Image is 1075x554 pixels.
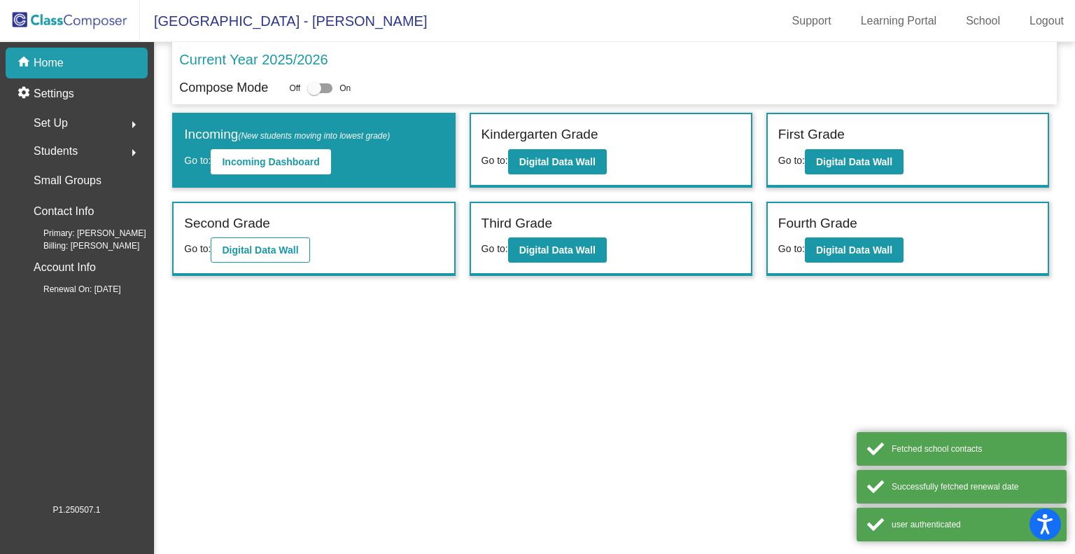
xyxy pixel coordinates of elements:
b: Digital Data Wall [519,244,596,256]
div: Successfully fetched renewal date [892,480,1056,493]
div: user authenticated [892,518,1056,531]
span: [GEOGRAPHIC_DATA] - [PERSON_NAME] [140,10,427,32]
mat-icon: home [17,55,34,71]
span: On [339,82,351,95]
span: Go to: [778,155,805,166]
b: Incoming Dashboard [222,156,319,167]
span: Go to: [184,243,211,254]
a: School [955,10,1011,32]
span: Go to: [184,155,211,166]
p: Settings [34,85,74,102]
b: Digital Data Wall [816,156,892,167]
span: Off [289,82,300,95]
p: Small Groups [34,171,101,191]
mat-icon: arrow_right [125,144,142,161]
label: Second Grade [184,214,270,234]
button: Digital Data Wall [805,237,904,263]
button: Digital Data Wall [805,149,904,174]
label: First Grade [778,125,845,145]
span: Go to: [482,155,508,166]
p: Account Info [34,258,96,277]
b: Digital Data Wall [816,244,892,256]
b: Digital Data Wall [519,156,596,167]
label: Kindergarten Grade [482,125,598,145]
a: Learning Portal [850,10,948,32]
span: (New students moving into lowest grade) [238,131,390,141]
span: Renewal On: [DATE] [21,283,120,296]
span: Set Up [34,113,68,133]
span: Go to: [778,243,805,254]
span: Students [34,141,78,161]
span: Primary: [PERSON_NAME] [21,227,146,240]
p: Home [34,55,64,71]
label: Incoming [184,125,390,145]
p: Compose Mode [179,78,268,97]
label: Third Grade [482,214,552,234]
b: Digital Data Wall [222,244,298,256]
p: Current Year 2025/2026 [179,49,328,70]
mat-icon: arrow_right [125,116,142,133]
a: Support [781,10,843,32]
label: Fourth Grade [778,214,857,234]
button: Incoming Dashboard [211,149,330,174]
a: Logout [1018,10,1075,32]
button: Digital Data Wall [508,237,607,263]
button: Digital Data Wall [508,149,607,174]
mat-icon: settings [17,85,34,102]
div: Fetched school contacts [892,443,1056,455]
span: Billing: [PERSON_NAME] [21,240,139,252]
p: Contact Info [34,202,94,221]
button: Digital Data Wall [211,237,309,263]
span: Go to: [482,243,508,254]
